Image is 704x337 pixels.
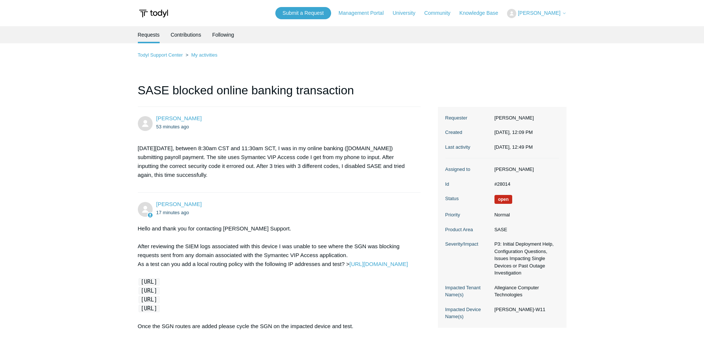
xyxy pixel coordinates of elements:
[507,9,566,18] button: [PERSON_NAME]
[184,52,217,58] li: My activities
[445,284,491,299] dt: Impacted Tenant Name(s)
[491,166,559,173] dd: [PERSON_NAME]
[445,166,491,173] dt: Assigned to
[156,201,202,207] a: [PERSON_NAME]
[445,226,491,233] dt: Product Area
[138,144,414,179] p: [DATE][DATE], between 8:30am CST and 11:30am SCT, I was in my online banking ([DOMAIN_NAME]) subm...
[212,26,234,43] a: Following
[156,210,189,215] time: 09/09/2025, 12:45
[491,114,559,122] dd: [PERSON_NAME]
[156,124,189,129] time: 09/09/2025, 12:09
[445,211,491,219] dt: Priority
[445,114,491,122] dt: Requester
[275,7,331,19] a: Submit a Request
[445,306,491,320] dt: Impacted Device Name(s)
[491,306,559,313] dd: [PERSON_NAME]-W11
[445,129,491,136] dt: Created
[491,226,559,233] dd: SASE
[139,296,160,303] code: [URL]
[491,211,559,219] dd: Normal
[445,240,491,248] dt: Severity/Impact
[349,261,408,267] a: [URL][DOMAIN_NAME]
[445,181,491,188] dt: Id
[171,26,201,43] a: Contributions
[156,115,202,121] span: David Roach
[392,9,422,17] a: University
[139,305,160,312] code: [URL]
[494,129,533,135] time: 09/09/2025, 12:09
[445,195,491,202] dt: Status
[138,7,169,20] img: Todyl Support Center Help Center home page
[138,52,183,58] a: Todyl Support Center
[494,195,513,204] span: We are working on a response for you
[459,9,506,17] a: Knowledge Base
[339,9,391,17] a: Management Portal
[491,181,559,188] dd: #28014
[191,52,217,58] a: My activities
[139,287,160,294] code: [URL]
[494,144,533,150] time: 09/09/2025, 12:49
[138,52,184,58] li: Todyl Support Center
[156,115,202,121] a: [PERSON_NAME]
[139,278,160,286] code: [URL]
[445,144,491,151] dt: Last activity
[156,201,202,207] span: Kris Haire
[518,10,560,16] span: [PERSON_NAME]
[424,9,458,17] a: Community
[491,284,559,299] dd: Allegiance Computer Technologies
[138,26,160,43] li: Requests
[138,81,421,107] h1: SASE blocked online banking transaction
[491,240,559,277] dd: P3: Initial Deployment Help, Configuration Questions, Issues Impacting Single Devices or Past Out...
